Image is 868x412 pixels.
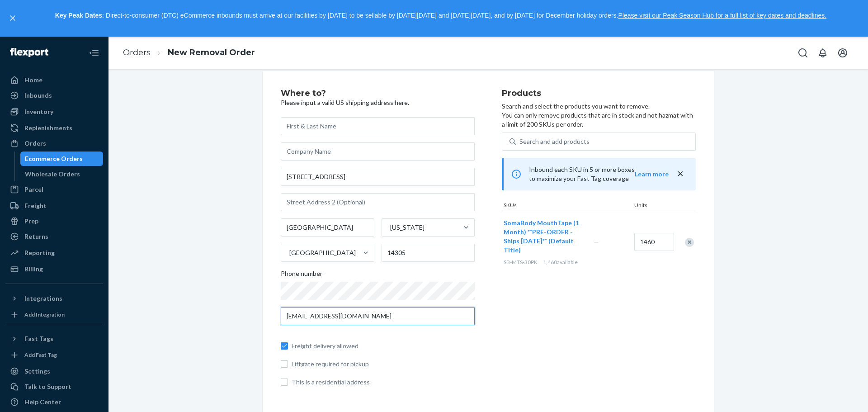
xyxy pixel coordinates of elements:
[502,89,696,98] h2: Products
[281,360,288,368] input: Liftgate required for pickup
[5,182,103,197] a: Parcel
[5,309,103,320] a: Add Integration
[24,351,57,359] div: Add Fast Tag
[632,201,673,211] div: Units
[10,48,48,57] img: Flexport logo
[123,47,151,57] a: Orders
[543,259,578,265] span: 1,460 available
[389,223,390,232] input: [US_STATE]
[502,201,632,211] div: SKUs
[24,185,43,194] div: Parcel
[5,379,103,394] button: Talk to Support
[5,73,103,87] a: Home
[5,121,103,135] a: Replenishments
[24,232,48,241] div: Returns
[5,246,103,260] a: Reporting
[20,167,104,181] a: Wholesale Orders
[24,382,71,391] div: Talk to Support
[24,398,61,407] div: Help Center
[794,44,812,62] button: Open Search Box
[24,123,72,133] div: Replenishments
[594,238,599,246] span: —
[24,217,38,226] div: Prep
[292,378,475,387] span: This is a residential address
[502,158,696,190] div: Inbound each SKU in 5 or more boxes to maximize your Fast Tag coverage
[288,248,289,257] input: [GEOGRAPHIC_DATA]
[55,12,102,19] strong: Key Peak Dates
[281,218,374,237] input: City
[390,223,425,232] div: [US_STATE]
[504,259,538,265] span: SB-MTS-30PK
[634,233,674,251] input: Quantity
[24,91,52,100] div: Inbounds
[5,88,103,103] a: Inbounds
[5,199,103,213] a: Freight
[24,294,62,303] div: Integrations
[289,248,356,257] div: [GEOGRAPHIC_DATA]
[635,170,669,179] button: Learn more
[22,8,860,24] p: : Direct-to-consumer (DTC) eCommerce inbounds must arrive at our facilities by [DATE] to be sella...
[281,89,475,98] h2: Where to?
[292,341,475,350] span: Freight delivery allowed
[5,291,103,306] button: Integrations
[382,244,475,262] input: ZIP Code
[281,193,475,211] input: Street Address 2 (Optional)
[24,334,53,343] div: Fast Tags
[24,311,65,318] div: Add Integration
[281,168,475,186] input: Street Address
[502,102,696,129] p: Search and select the products you want to remove. You can only remove products that are in stock...
[5,104,103,119] a: Inventory
[5,262,103,276] a: Billing
[24,248,55,257] div: Reporting
[5,364,103,379] a: Settings
[281,142,475,161] input: Company Name
[5,214,103,228] a: Prep
[685,238,694,247] div: Remove Item
[24,265,43,274] div: Billing
[834,44,852,62] button: Open account menu
[24,139,46,148] div: Orders
[618,12,826,19] a: Please visit our Peak Season Hub for a full list of key dates and deadlines.
[281,379,288,386] input: This is a residential address
[281,307,475,325] input: Email (Required)
[292,360,475,369] span: Liftgate required for pickup
[519,137,590,146] div: Search and add products
[5,350,103,360] a: Add Fast Tag
[281,117,475,135] input: First & Last Name
[25,170,80,179] div: Wholesale Orders
[85,44,103,62] button: Close Navigation
[24,76,42,85] div: Home
[5,395,103,409] a: Help Center
[20,152,104,166] a: Ecommerce Orders
[5,229,103,244] a: Returns
[281,342,288,350] input: Freight delivery allowed
[281,269,322,282] span: Phone number
[281,98,475,107] p: Please input a valid US shipping address here.
[24,367,50,376] div: Settings
[504,219,579,254] span: SomaBody MouthTape (1 Month) **PRE-ORDER - Ships [DATE]** (Default Title)
[24,107,53,116] div: Inventory
[168,47,255,57] a: New Removal Order
[5,136,103,151] a: Orders
[20,6,38,14] span: Chat
[8,14,17,23] button: close,
[676,169,685,179] button: close
[504,218,583,255] button: SomaBody MouthTape (1 Month) **PRE-ORDER - Ships [DATE]** (Default Title)
[24,201,47,210] div: Freight
[814,44,832,62] button: Open notifications
[5,331,103,346] button: Fast Tags
[25,154,83,163] div: Ecommerce Orders
[116,39,262,66] ol: breadcrumbs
